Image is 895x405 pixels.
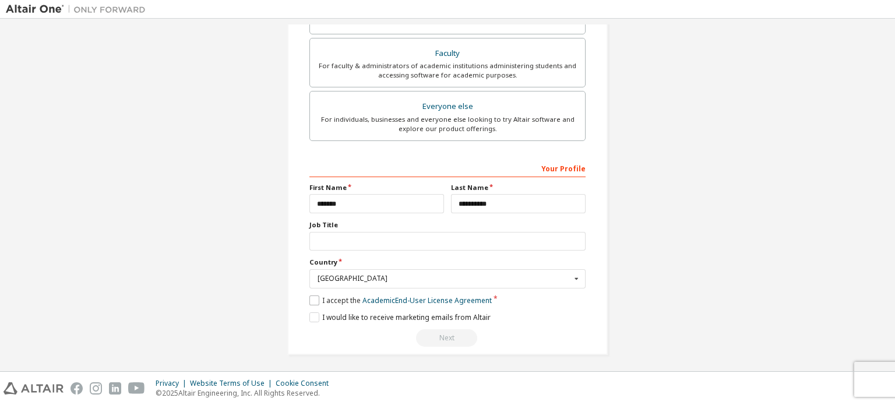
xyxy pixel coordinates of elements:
[317,45,578,62] div: Faculty
[90,382,102,395] img: instagram.svg
[309,258,586,267] label: Country
[309,295,492,305] label: I accept the
[3,382,64,395] img: altair_logo.svg
[317,61,578,80] div: For faculty & administrators of academic institutions administering students and accessing softwa...
[451,183,586,192] label: Last Name
[317,115,578,133] div: For individuals, businesses and everyone else looking to try Altair software and explore our prod...
[309,329,586,347] div: Read and acccept EULA to continue
[71,382,83,395] img: facebook.svg
[309,220,586,230] label: Job Title
[309,312,491,322] label: I would like to receive marketing emails from Altair
[156,388,336,398] p: © 2025 Altair Engineering, Inc. All Rights Reserved.
[128,382,145,395] img: youtube.svg
[6,3,151,15] img: Altair One
[109,382,121,395] img: linkedin.svg
[156,379,190,388] div: Privacy
[317,98,578,115] div: Everyone else
[190,379,276,388] div: Website Terms of Use
[309,159,586,177] div: Your Profile
[309,183,444,192] label: First Name
[276,379,336,388] div: Cookie Consent
[362,295,492,305] a: Academic End-User License Agreement
[318,275,571,282] div: [GEOGRAPHIC_DATA]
